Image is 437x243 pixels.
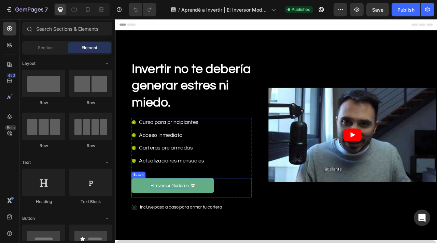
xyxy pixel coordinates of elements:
[101,58,112,69] span: Toggle open
[397,6,414,13] div: Publish
[290,139,313,155] button: Play
[22,143,65,149] div: Row
[181,6,268,13] span: Aprendé a Invertir | El Inversor Moderno
[69,199,112,205] div: Text Block
[101,157,112,168] span: Toggle open
[22,100,65,106] div: Row
[69,143,112,149] div: Row
[22,22,112,35] input: Search Sections & Elements
[3,3,51,16] button: 7
[6,73,16,78] div: 450
[366,3,389,16] button: Save
[292,6,310,13] span: Published
[82,45,97,51] span: Element
[22,215,35,221] span: Button
[22,159,31,166] span: Text
[414,210,430,226] div: Open Intercom Messenger
[5,125,16,130] div: Beta
[31,237,136,242] span: Incluye paso a paso para armar tu cartera
[372,7,383,13] span: Save
[45,5,48,14] p: 7
[22,199,65,205] div: Heading
[38,45,53,51] span: Section
[129,3,156,16] div: Undo/Redo
[115,19,437,243] iframe: Design area
[178,6,180,13] span: /
[392,3,420,16] button: Publish
[101,213,112,224] span: Toggle open
[22,60,36,67] span: Layout
[69,100,112,106] div: Row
